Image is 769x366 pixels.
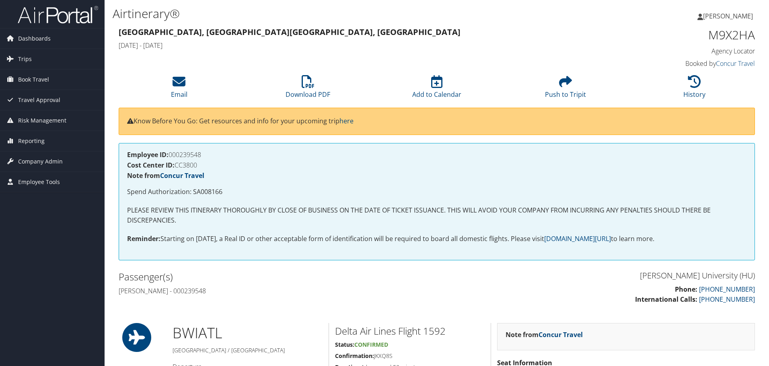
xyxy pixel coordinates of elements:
a: Concur Travel [539,330,583,339]
span: Dashboards [18,29,51,49]
span: Reporting [18,131,45,151]
a: Download PDF [286,80,330,99]
a: [PHONE_NUMBER] [699,285,755,294]
strong: Employee ID: [127,150,169,159]
strong: Reminder: [127,234,160,243]
a: Add to Calendar [412,80,461,99]
h4: [PERSON_NAME] - 000239548 [119,286,431,295]
p: Starting on [DATE], a Real ID or other acceptable form of identification will be required to boar... [127,234,746,244]
img: airportal-logo.png [18,5,98,24]
span: Book Travel [18,70,49,90]
strong: International Calls: [635,295,697,304]
h4: [DATE] - [DATE] [119,41,593,50]
strong: Note from [506,330,583,339]
strong: Status: [335,341,354,348]
span: Travel Approval [18,90,60,110]
a: Push to Tripit [545,80,586,99]
h1: BWI ATL [173,323,323,343]
h4: 000239548 [127,151,746,158]
h2: Delta Air Lines Flight 1592 [335,324,485,338]
h4: CC3800 [127,162,746,168]
h5: [GEOGRAPHIC_DATA] / [GEOGRAPHIC_DATA] [173,346,323,354]
strong: Phone: [675,285,697,294]
strong: Note from [127,171,204,180]
h1: M9X2HA [605,27,755,43]
p: Know Before You Go: Get resources and info for your upcoming trip [127,116,746,127]
a: [DOMAIN_NAME][URL] [544,234,611,243]
h2: Passenger(s) [119,270,431,284]
h1: Airtinerary® [113,5,545,22]
p: PLEASE REVIEW THIS ITINERARY THOROUGHLY BY CLOSE OF BUSINESS ON THE DATE OF TICKET ISSUANCE. THIS... [127,205,746,226]
a: History [683,80,705,99]
a: [PERSON_NAME] [697,4,761,28]
span: Confirmed [354,341,388,348]
p: Spend Authorization: SA008166 [127,187,746,197]
a: Concur Travel [160,171,204,180]
a: Concur Travel [716,59,755,68]
span: Employee Tools [18,172,60,192]
strong: [GEOGRAPHIC_DATA], [GEOGRAPHIC_DATA] [GEOGRAPHIC_DATA], [GEOGRAPHIC_DATA] [119,27,461,37]
a: here [339,117,354,125]
strong: Cost Center ID: [127,161,175,170]
span: Risk Management [18,110,66,131]
span: Trips [18,49,32,69]
h4: Agency Locator [605,47,755,55]
a: Email [171,80,187,99]
h5: JKXQ8S [335,352,485,360]
strong: Confirmation: [335,352,374,360]
h4: Booked by [605,59,755,68]
span: Company Admin [18,151,63,172]
a: [PHONE_NUMBER] [699,295,755,304]
span: [PERSON_NAME] [703,12,753,20]
h3: [PERSON_NAME] University (HU) [443,270,755,281]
